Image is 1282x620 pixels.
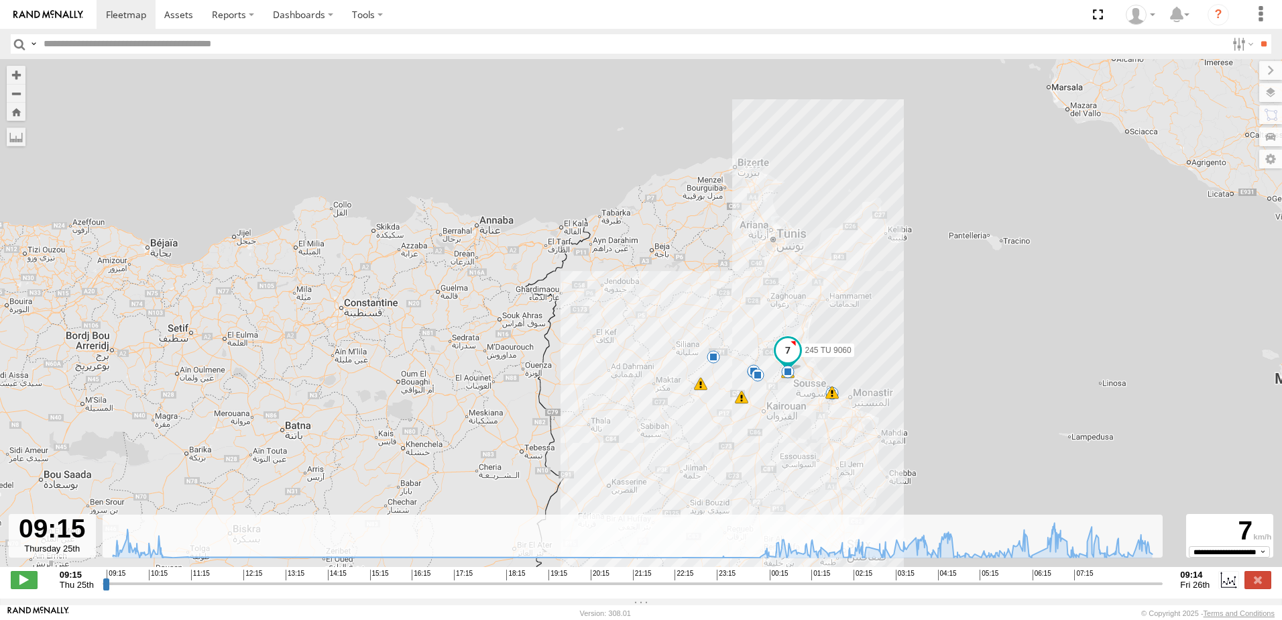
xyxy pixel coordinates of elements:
span: 23:15 [717,570,736,580]
span: 01:15 [811,570,830,580]
div: Nejah Benkhalifa [1121,5,1160,25]
label: Measure [7,127,25,146]
button: Zoom out [7,84,25,103]
div: 7 [1188,516,1271,546]
div: 18 [694,377,707,391]
span: 14:15 [328,570,347,580]
button: Zoom in [7,66,25,84]
i: ? [1208,4,1229,25]
label: Play/Stop [11,571,38,588]
a: Terms and Conditions [1204,609,1275,617]
span: 20:15 [591,570,609,580]
span: 07:15 [1074,570,1093,580]
div: 30 [735,391,748,404]
span: 13:15 [286,570,304,580]
img: rand-logo.svg [13,10,83,19]
span: 10:15 [149,570,168,580]
span: 04:15 [938,570,957,580]
span: 11:15 [191,570,210,580]
span: 00:15 [770,570,789,580]
span: 03:15 [896,570,915,580]
span: 09:15 [107,570,125,580]
label: Search Filter Options [1227,34,1256,54]
span: 15:15 [370,570,389,580]
span: Fri 26th Sep 2025 [1180,580,1210,590]
button: Zoom Home [7,103,25,121]
span: 19:15 [548,570,567,580]
label: Close [1244,571,1271,588]
span: 21:15 [633,570,652,580]
span: 16:15 [412,570,430,580]
span: Thu 25th Sep 2025 [60,580,94,590]
strong: 09:15 [60,570,94,580]
span: 245 TU 9060 [805,346,852,355]
span: 17:15 [454,570,473,580]
div: Version: 308.01 [580,609,631,617]
label: Search Query [28,34,39,54]
span: 05:15 [980,570,998,580]
span: 12:15 [243,570,262,580]
strong: 09:14 [1180,570,1210,580]
span: 06:15 [1033,570,1051,580]
a: Visit our Website [7,607,69,620]
span: 18:15 [506,570,525,580]
label: Map Settings [1259,150,1282,168]
div: © Copyright 2025 - [1141,609,1275,617]
span: 02:15 [854,570,872,580]
span: 22:15 [675,570,693,580]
